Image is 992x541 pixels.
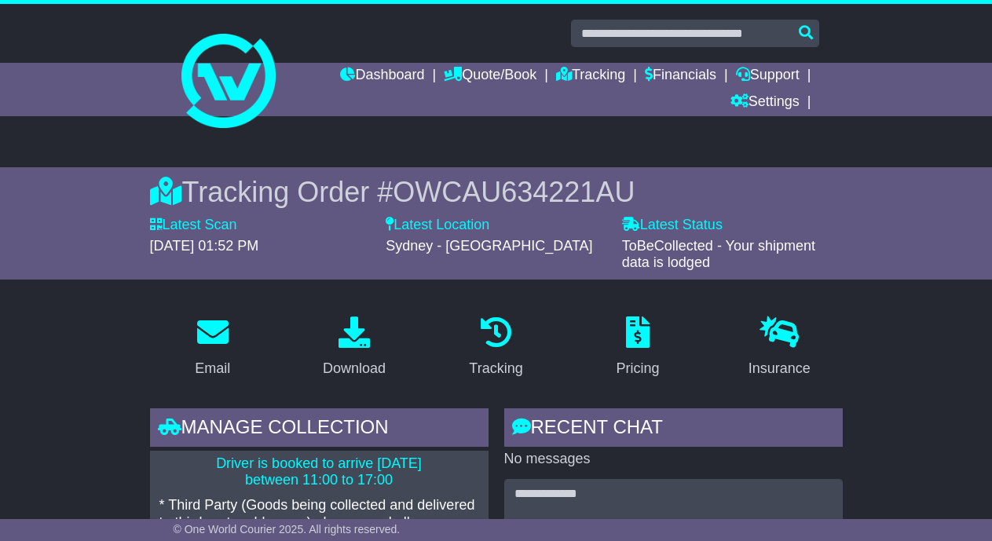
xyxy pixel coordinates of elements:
div: Tracking Order # [150,175,843,209]
div: Email [195,358,230,379]
span: Sydney - [GEOGRAPHIC_DATA] [386,238,592,254]
label: Latest Scan [150,217,237,234]
span: ToBeCollected - Your shipment data is lodged [622,238,815,271]
a: Download [313,311,396,385]
div: RECENT CHAT [504,408,843,451]
div: Download [323,358,386,379]
div: Manage collection [150,408,489,451]
label: Latest Status [622,217,723,234]
a: Tracking [459,311,533,385]
label: Latest Location [386,217,489,234]
div: Insurance [749,358,811,379]
p: No messages [504,451,843,468]
a: Dashboard [340,63,424,90]
a: Settings [730,90,800,116]
div: Tracking [469,358,522,379]
a: Insurance [738,311,821,385]
a: Quote/Book [444,63,536,90]
span: OWCAU634221AU [393,176,635,208]
a: Email [185,311,240,385]
span: © One World Courier 2025. All rights reserved. [174,523,401,536]
a: Support [736,63,800,90]
span: [DATE] 01:52 PM [150,238,259,254]
a: Financials [645,63,716,90]
div: Pricing [616,358,659,379]
p: Driver is booked to arrive [DATE] between 11:00 to 17:00 [159,455,479,489]
a: Tracking [556,63,625,90]
a: Pricing [606,311,669,385]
